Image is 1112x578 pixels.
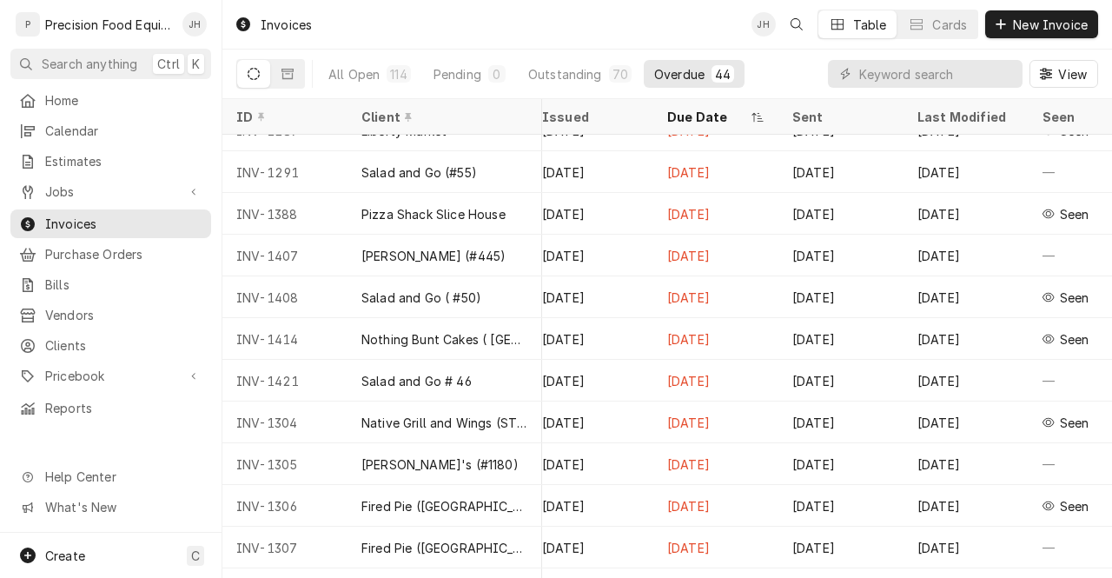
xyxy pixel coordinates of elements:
span: Last seen Mon, Aug 25th, 2025 • 12:31 PM [1060,497,1089,515]
div: [DATE] [778,443,903,485]
div: JH [182,12,207,37]
a: Home [10,86,211,115]
span: Last seen Tue, Sep 30th, 2025 • 9:47 AM [1060,205,1089,223]
div: [PERSON_NAME]'s (#1180) [361,455,519,474]
span: What's New [45,498,201,516]
div: — [1029,527,1112,568]
div: INV-1388 [222,193,347,235]
div: [DATE] [653,318,778,360]
span: Jobs [45,183,176,201]
button: Search anythingCtrlK [10,49,211,79]
div: [DATE] [528,527,653,568]
div: 44 [715,65,731,83]
div: 114 [390,65,407,83]
div: All Open [328,65,380,83]
div: [DATE] [653,151,778,193]
div: [DATE] [528,402,653,443]
div: INV-1407 [222,235,347,276]
a: Go to Help Center [10,462,211,491]
a: Clients [10,331,211,360]
div: [DATE] [903,276,1029,318]
div: [DATE] [778,193,903,235]
a: Go to Jobs [10,177,211,206]
span: Pricebook [45,367,176,385]
div: Fired Pie ([GEOGRAPHIC_DATA]) [361,539,528,557]
span: View [1055,65,1090,83]
div: [DATE] [653,527,778,568]
div: INV-1291 [222,151,347,193]
span: Ctrl [157,55,180,73]
div: [DATE] [903,193,1029,235]
button: Open search [783,10,811,38]
div: [DATE] [528,485,653,527]
div: — [1029,151,1112,193]
div: Due Date [667,108,747,126]
div: P [16,12,40,37]
div: [DATE] [653,485,778,527]
div: [DATE] [653,193,778,235]
div: [DATE] [778,318,903,360]
div: INV-1408 [222,276,347,318]
span: Purchase Orders [45,245,202,263]
div: Seen [1042,108,1095,126]
div: Issued [542,108,636,126]
span: Last seen Sat, Sep 27th, 2025 • 11:53 AM [1060,414,1089,432]
div: [DATE] [778,151,903,193]
div: [DATE] [653,402,778,443]
div: INV-1304 [222,402,347,443]
div: [DATE] [528,318,653,360]
div: INV-1306 [222,485,347,527]
div: Native Grill and Wings (STV) [361,414,528,432]
div: INV-1305 [222,443,347,485]
div: — [1029,360,1112,402]
div: [DATE] [528,235,653,276]
span: Calendar [45,122,202,140]
a: Purchase Orders [10,240,211,269]
span: Help Center [45,468,201,486]
div: 0 [492,65,502,83]
div: Nothing Bunt Cakes ( [GEOGRAPHIC_DATA]) [361,330,528,349]
div: 70 [612,65,628,83]
div: Cards [932,16,967,34]
div: [DATE] [903,485,1029,527]
a: Go to Pricebook [10,362,211,390]
a: Go to What's New [10,493,211,522]
div: [DATE] [528,360,653,402]
div: [DATE] [653,235,778,276]
div: Outstanding [528,65,602,83]
div: [DATE] [903,443,1029,485]
div: [DATE] [903,318,1029,360]
span: Reports [45,399,202,417]
span: Invoices [45,215,202,233]
div: Sent [792,108,886,126]
span: C [191,547,200,565]
div: INV-1307 [222,527,347,568]
div: [DATE] [528,151,653,193]
div: [DATE] [653,276,778,318]
div: [DATE] [778,402,903,443]
div: Jason Hertel's Avatar [751,12,776,37]
div: [DATE] [778,360,903,402]
div: Precision Food Equipment LLC [45,16,173,34]
div: [DATE] [778,485,903,527]
div: Salad and Go (#55) [361,163,477,182]
div: Overdue [654,65,705,83]
div: — [1029,235,1112,276]
div: [DATE] [903,360,1029,402]
div: Salad and Go ( #50) [361,289,481,307]
div: [DATE] [903,527,1029,568]
div: [DATE] [903,151,1029,193]
div: [DATE] [778,527,903,568]
div: [DATE] [528,443,653,485]
div: Pizza Shack Slice House [361,205,506,223]
div: ID [236,108,330,126]
a: Invoices [10,209,211,238]
span: Clients [45,336,202,355]
span: K [192,55,200,73]
button: View [1029,60,1098,88]
div: Fired Pie ([GEOGRAPHIC_DATA]) [361,497,528,515]
div: [PERSON_NAME] (#445) [361,247,506,265]
input: Keyword search [859,60,1014,88]
span: Estimates [45,152,202,170]
a: Estimates [10,147,211,176]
